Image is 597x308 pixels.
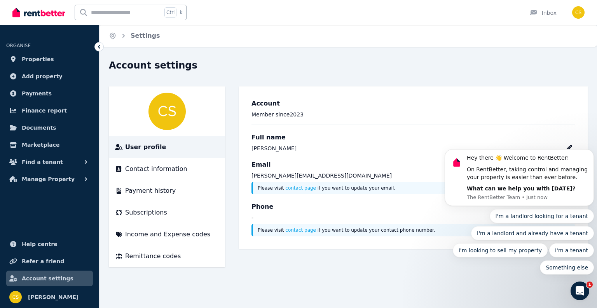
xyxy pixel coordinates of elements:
p: [PERSON_NAME][EMAIL_ADDRESS][DOMAIN_NAME] [251,172,575,180]
h1: Account settings [109,59,197,72]
span: Marketplace [22,140,59,150]
a: Refer a friend [6,253,93,269]
h3: Phone [251,202,575,211]
span: Account settings [22,274,73,283]
iframe: Intercom notifications message [442,74,597,287]
span: Income and Expense codes [125,230,210,239]
nav: Breadcrumb [99,25,169,47]
span: 1 [587,282,593,288]
h3: Full name [251,133,575,142]
p: Member since 2023 [251,111,575,118]
img: RentBetter [12,7,65,18]
a: Add property [6,69,93,84]
img: Christopher Stribley [9,291,22,303]
a: Remittance codes [115,252,219,261]
span: Find a tenant [22,157,63,167]
h3: Account [251,99,575,108]
a: Marketplace [6,137,93,153]
span: ORGANISE [6,43,31,48]
span: Payments [22,89,52,98]
span: Help centre [22,239,58,249]
a: Properties [6,51,93,67]
a: Settings [131,32,160,39]
span: Ctrl [164,7,176,18]
a: Documents [6,120,93,136]
a: contact page [285,227,316,233]
button: Find a tenant [6,154,93,170]
span: Add property [22,72,63,81]
span: k [180,9,182,16]
h3: Email [251,160,575,169]
p: Please visit if you want to update your email. [258,185,571,191]
a: Account settings [6,271,93,286]
span: Manage Property [22,174,75,184]
a: Payment history [115,186,219,195]
img: Christopher Stribley [572,6,585,19]
a: Income and Expense codes [115,230,219,239]
a: contact page [285,185,316,191]
button: Manage Property [6,171,93,187]
a: Subscriptions [115,208,219,217]
span: Properties [22,55,54,64]
a: Contact information [115,164,219,174]
a: Payments [6,86,93,101]
span: Refer a friend [22,257,64,266]
span: Finance report [22,106,67,115]
div: Inbox [529,9,557,17]
div: [PERSON_NAME] [251,144,297,152]
span: Contact information [125,164,187,174]
a: Help centre [6,236,93,252]
p: Please visit if you want to update your contact phone number. [258,227,571,233]
span: Remittance codes [125,252,181,261]
span: User profile [125,143,166,152]
a: User profile [115,143,219,152]
iframe: Intercom live chat [571,282,589,300]
img: Christopher Stribley [148,93,186,130]
span: Documents [22,123,56,132]
span: Payment history [125,186,176,195]
span: Subscriptions [125,208,167,217]
span: [PERSON_NAME] [28,292,79,302]
p: - [251,214,575,222]
a: Finance report [6,103,93,118]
